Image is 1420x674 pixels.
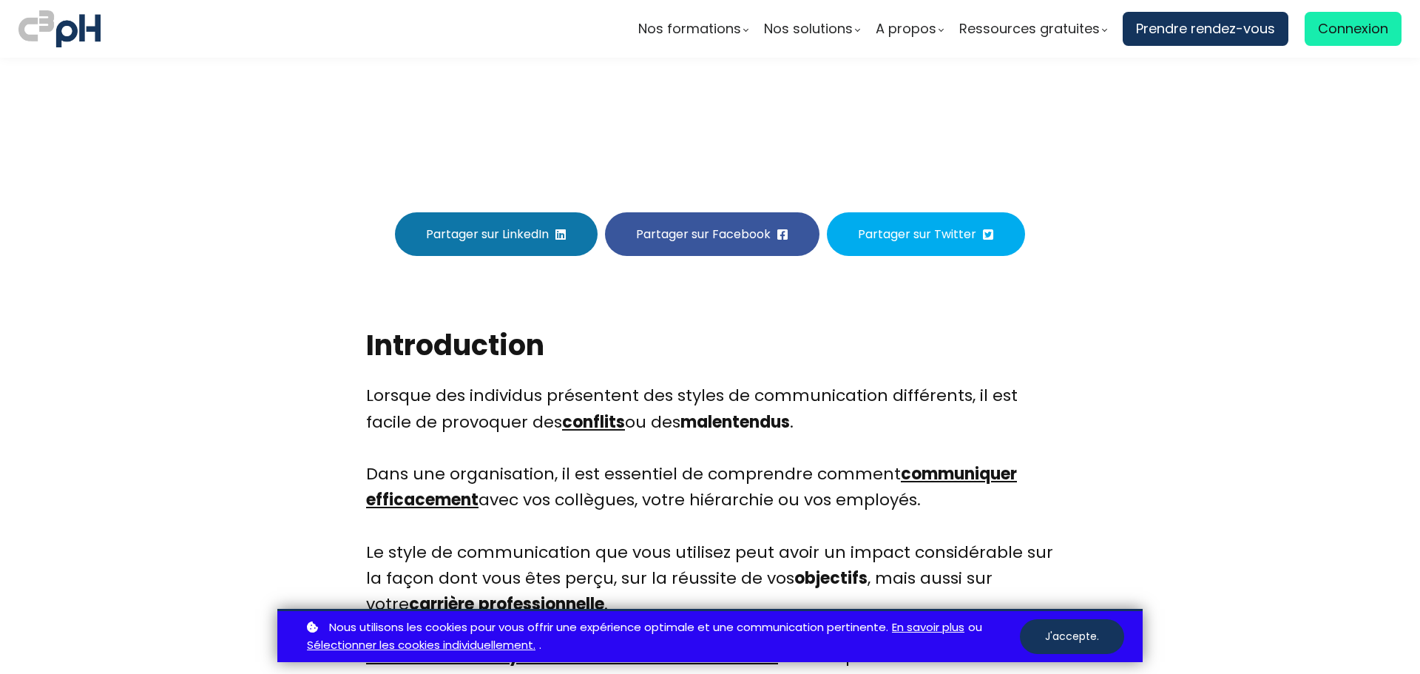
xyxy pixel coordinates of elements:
a: Prendre rendez-vous [1123,12,1288,46]
b: malentendus [680,411,790,434]
p: ou . [303,619,1020,656]
button: Partager sur Facebook [605,212,819,256]
b: carrière [409,593,474,616]
a: En savoir plus [892,619,964,637]
span: Nos solutions [764,18,853,40]
span: Ressources gratuites [959,18,1100,40]
span: . [790,411,794,434]
a: efficacement [366,488,479,511]
b: professionnelle [479,593,604,616]
a: conflits [562,411,625,434]
button: Partager sur LinkedIn [395,212,598,256]
span: Connexion [1318,18,1388,40]
button: J'accepte. [1020,619,1124,654]
b: objectifs [794,567,868,590]
span: A propos [876,18,936,40]
span: Prendre rendez-vous [1136,18,1275,40]
span: Nous utilisons les cookies pour vous offrir une expérience optimale et une communication pertinente. [329,619,888,637]
span: Partager sur LinkedIn [426,225,549,243]
a: communiquer [901,462,1017,485]
a: Sélectionner les cookies individuellement. [307,636,535,655]
span: Partager sur Twitter [858,225,976,243]
button: Partager sur Twitter [827,212,1025,256]
h2: Introduction [366,326,1054,364]
span: Lorsque des individus présentent des styles de communication différents, il est facile de provoqu... [366,384,1018,433]
span: Partager sur Facebook [636,225,771,243]
a: Connexion [1305,12,1402,46]
span: ou des [625,411,680,434]
img: logo C3PH [18,7,101,50]
span: Nos formations [638,18,741,40]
